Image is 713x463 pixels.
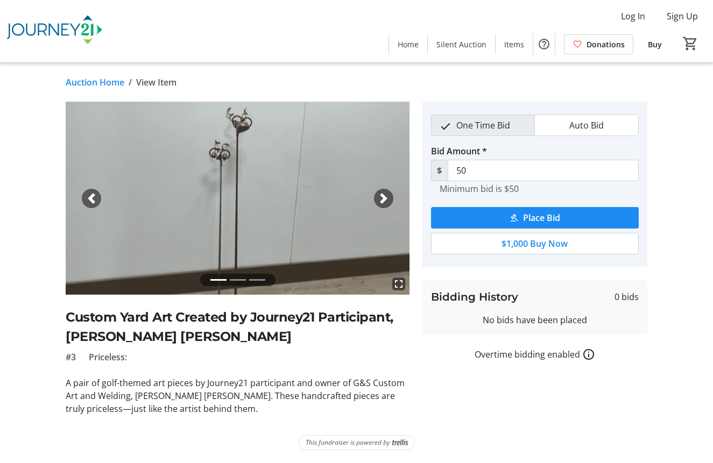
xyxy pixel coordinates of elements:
a: Home [389,34,427,54]
span: Home [398,39,419,50]
button: $1,000 Buy Now [431,233,639,254]
span: Silent Auction [436,39,486,50]
a: Silent Auction [428,34,495,54]
a: How overtime bidding works for silent auctions [582,348,595,361]
h3: Bidding History [431,289,518,305]
span: Log In [621,10,645,23]
img: Image [66,102,410,295]
img: Journey21's Logo [6,4,102,58]
a: Items [496,34,533,54]
button: Log In [612,8,654,25]
a: Auction Home [66,76,124,89]
mat-icon: fullscreen [392,277,405,290]
span: Place Bid [523,211,560,224]
span: $1,000 Buy Now [502,237,568,250]
div: No bids have been placed [431,314,639,326]
span: #3 [66,351,76,364]
p: A pair of golf-themed art pieces by Journey21 participant and owner of G&S Custom Art and Welding... [66,376,410,415]
tr-hint: Minimum bid is $50 [440,183,519,194]
button: Place Bid [431,207,639,229]
label: Bid Amount * [431,145,487,158]
span: Sign Up [667,10,698,23]
span: 0 bids [615,290,639,303]
a: Buy [638,34,672,54]
span: Buy [648,39,662,50]
span: View Item [136,76,177,89]
img: Trellis Logo [392,439,408,446]
span: This fundraiser is powered by [306,438,390,447]
button: Cart [681,34,700,53]
button: Help [533,33,555,55]
h2: Custom Yard Art Created by Journey21 Participant, [PERSON_NAME] [PERSON_NAME] [66,308,410,346]
div: Overtime bidding enabled [422,348,647,361]
span: $ [431,160,448,181]
span: / [129,76,132,89]
a: Donations [564,34,633,54]
button: Sign Up [658,8,707,25]
span: Donations [587,39,625,50]
span: Items [504,39,524,50]
span: Priceless: [89,351,127,364]
span: One Time Bid [450,115,517,136]
span: Auto Bid [563,115,610,136]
